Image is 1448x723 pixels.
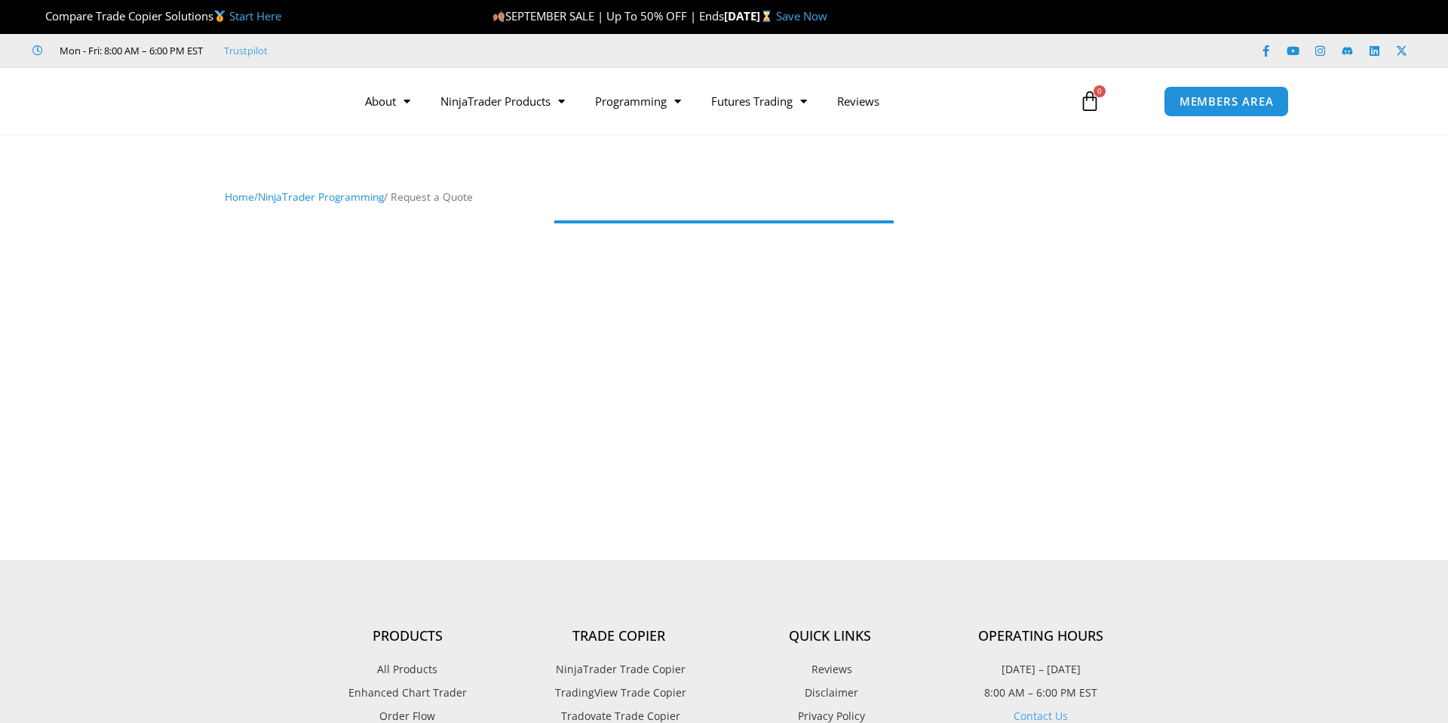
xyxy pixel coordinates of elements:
span: MEMBERS AREA [1180,96,1274,107]
img: 🥇 [214,11,225,22]
img: ⌛ [761,11,772,22]
span: SEPTEMBER SALE | Up To 50% OFF | Ends [492,8,724,23]
img: LogoAI | Affordable Indicators – NinjaTrader [159,74,321,128]
a: Start Here [229,8,281,23]
h4: Products [302,628,513,645]
h4: Quick Links [724,628,935,645]
nav: Breadcrumb [225,187,1224,207]
a: TradingView Trade Copier [513,683,724,703]
a: Enhanced Chart Trader [302,683,513,703]
span: Disclaimer [801,683,858,703]
span: NinjaTrader Trade Copier [552,660,686,679]
span: 0 [1094,85,1106,97]
span: Enhanced Chart Trader [348,683,467,703]
span: TradingView Trade Copier [551,683,686,703]
p: [DATE] – [DATE] [935,660,1146,679]
a: About [350,84,425,118]
a: Home [225,189,254,204]
h4: Operating Hours [935,628,1146,645]
span: Reviews [808,660,852,679]
nav: Menu [350,84,1062,118]
a: Reviews [822,84,894,118]
a: Reviews [724,660,935,679]
a: NinjaTrader Products [425,84,580,118]
a: NinjaTrader Programming [258,189,384,204]
a: Disclaimer [724,683,935,703]
a: MEMBERS AREA [1164,86,1290,117]
img: 🍂 [493,11,505,22]
img: 🏆 [33,11,44,22]
a: Contact Us [1014,709,1068,723]
a: Programming [580,84,696,118]
a: All Products [302,660,513,679]
h4: Trade Copier [513,628,724,645]
a: 0 [1057,79,1123,123]
span: All Products [377,660,437,679]
p: 8:00 AM – 6:00 PM EST [935,683,1146,703]
strong: [DATE] [724,8,776,23]
a: Trustpilot [224,42,268,60]
span: Mon - Fri: 8:00 AM – 6:00 PM EST [56,42,203,60]
a: Save Now [776,8,827,23]
span: Compare Trade Copier Solutions [32,8,281,23]
a: Futures Trading [696,84,822,118]
a: NinjaTrader Trade Copier [513,660,724,679]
